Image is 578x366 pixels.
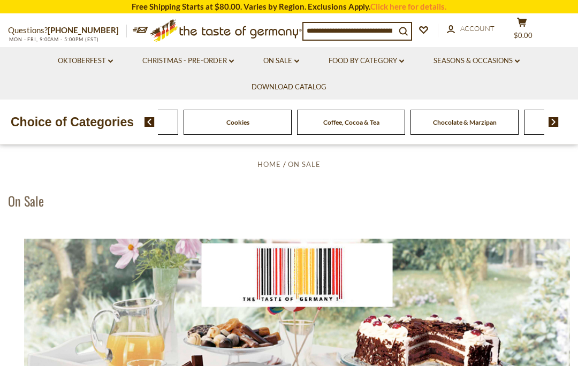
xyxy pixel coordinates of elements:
a: [PHONE_NUMBER] [48,25,119,35]
span: $0.00 [514,31,533,40]
a: Food By Category [329,55,404,67]
h1: On Sale [8,193,44,209]
p: Questions? [8,24,127,37]
a: Account [447,23,495,35]
a: Cookies [226,118,249,126]
a: Coffee, Cocoa & Tea [323,118,379,126]
a: Home [257,160,281,169]
img: previous arrow [144,117,155,127]
span: Account [460,24,495,33]
a: Christmas - PRE-ORDER [142,55,234,67]
span: MON - FRI, 9:00AM - 5:00PM (EST) [8,36,99,42]
a: Seasons & Occasions [433,55,520,67]
a: Download Catalog [252,81,326,93]
button: $0.00 [506,17,538,44]
a: On Sale [263,55,299,67]
a: Chocolate & Marzipan [433,118,497,126]
a: On Sale [288,160,321,169]
a: Oktoberfest [58,55,113,67]
a: Click here for details. [370,2,446,11]
img: next arrow [549,117,559,127]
